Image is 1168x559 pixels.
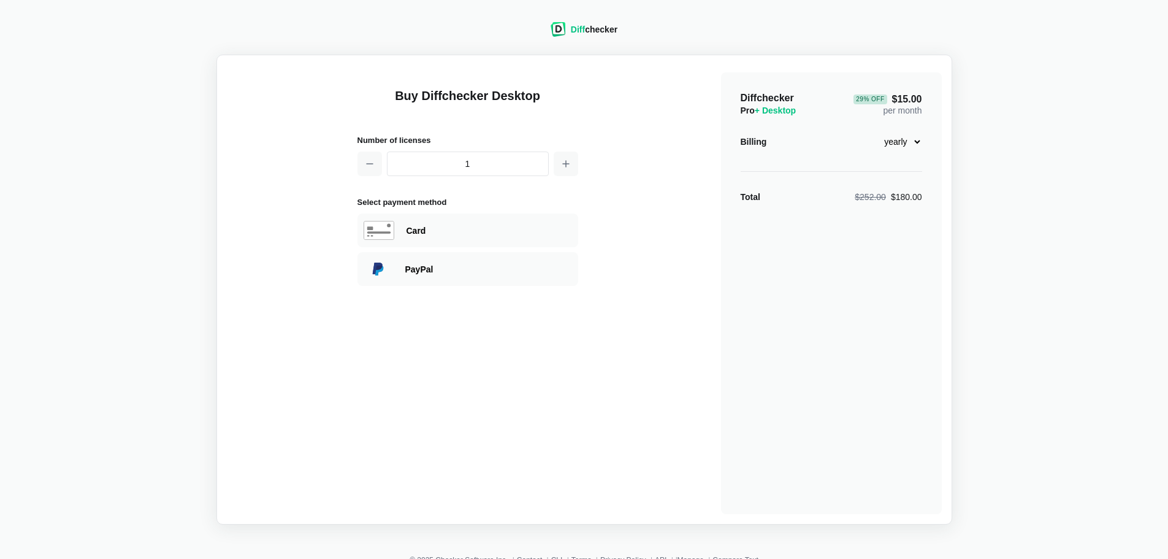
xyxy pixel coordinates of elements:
[357,134,578,147] h2: Number of licenses
[405,263,572,276] div: Paying with PayPal
[387,152,549,176] input: 1
[741,136,767,148] div: Billing
[855,192,886,202] span: $252.00
[741,106,796,115] span: Pro
[407,225,572,237] div: Paying with Card
[571,23,617,36] div: checker
[357,214,578,247] div: Paying with Card
[755,106,796,115] span: + Desktop
[741,192,760,202] strong: Total
[571,25,585,34] span: Diff
[551,29,617,39] a: Diffchecker logoDiffchecker
[357,196,578,209] h2: Select payment method
[853,94,922,104] span: $15.00
[853,94,887,104] div: 29 % Off
[855,191,922,203] div: $180.00
[357,252,578,286] div: Paying with PayPal
[853,92,922,117] div: per month
[551,22,566,37] img: Diffchecker logo
[357,87,578,119] h1: Buy Diffchecker Desktop
[741,93,794,103] span: Diffchecker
